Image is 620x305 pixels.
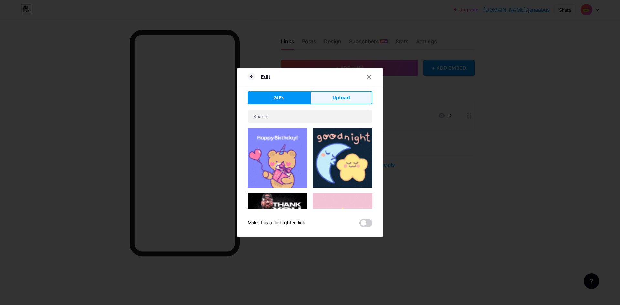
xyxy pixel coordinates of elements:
img: Gihpy [313,128,372,188]
div: Edit [261,73,270,81]
span: Upload [332,95,350,101]
span: GIFs [273,95,284,101]
img: Gihpy [248,193,307,239]
input: Search [248,110,372,123]
button: Upload [310,91,372,104]
div: Make this a highlighted link [248,219,305,227]
img: Gihpy [313,193,372,253]
img: Gihpy [248,128,307,188]
button: GIFs [248,91,310,104]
